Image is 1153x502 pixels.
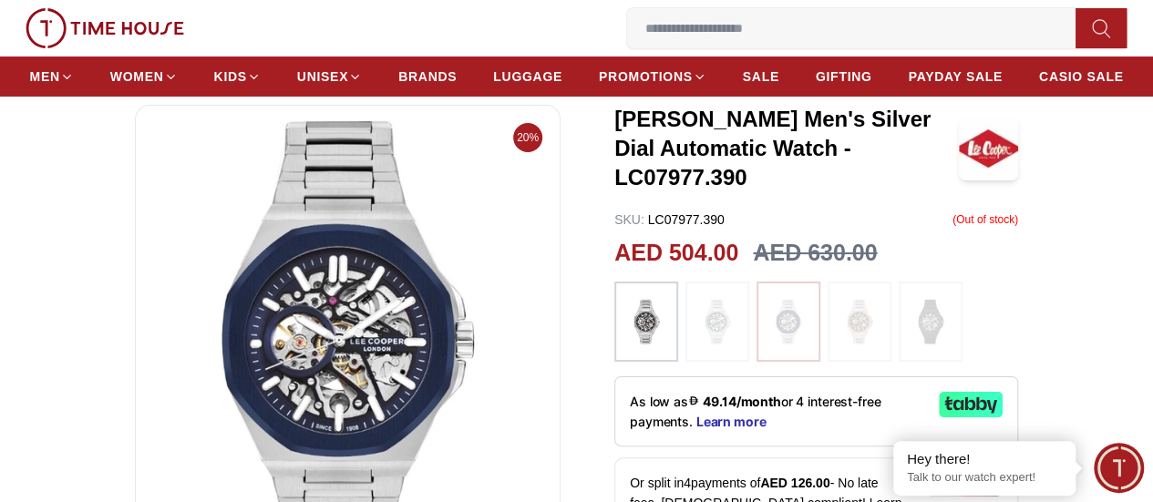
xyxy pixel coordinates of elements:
span: SKU : [614,212,644,227]
span: PAYDAY SALE [908,67,1002,86]
p: ( Out of stock ) [952,210,1018,229]
a: MEN [30,60,74,93]
img: ... [766,291,811,353]
img: ... [26,8,184,48]
a: SALE [743,60,779,93]
a: PROMOTIONS [599,60,706,93]
h2: AED 504.00 [614,236,738,271]
a: CASIO SALE [1039,60,1124,93]
a: PAYDAY SALE [908,60,1002,93]
span: AED 126.00 [760,476,829,490]
a: GIFTING [816,60,872,93]
a: KIDS [214,60,261,93]
span: SALE [743,67,779,86]
span: KIDS [214,67,247,86]
img: Lee Cooper Men's Silver Dial Automatic Watch - LC07977.390 [959,117,1018,180]
p: Talk to our watch expert! [907,470,1062,486]
span: LUGGAGE [493,67,562,86]
span: PROMOTIONS [599,67,693,86]
img: ... [837,291,882,353]
p: LC07977.390 [614,210,725,229]
a: LUGGAGE [493,60,562,93]
span: MEN [30,67,60,86]
span: UNISEX [297,67,348,86]
img: ... [623,291,669,353]
h3: [PERSON_NAME] Men's Silver Dial Automatic Watch - LC07977.390 [614,105,959,192]
img: ... [908,291,953,353]
span: WOMEN [110,67,164,86]
span: GIFTING [816,67,872,86]
a: WOMEN [110,60,178,93]
span: BRANDS [398,67,457,86]
span: 20% [513,123,542,152]
a: UNISEX [297,60,362,93]
div: Hey there! [907,450,1062,468]
a: BRANDS [398,60,457,93]
span: CASIO SALE [1039,67,1124,86]
h3: AED 630.00 [753,236,877,271]
div: Chat Widget [1094,443,1144,493]
img: ... [695,291,740,353]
